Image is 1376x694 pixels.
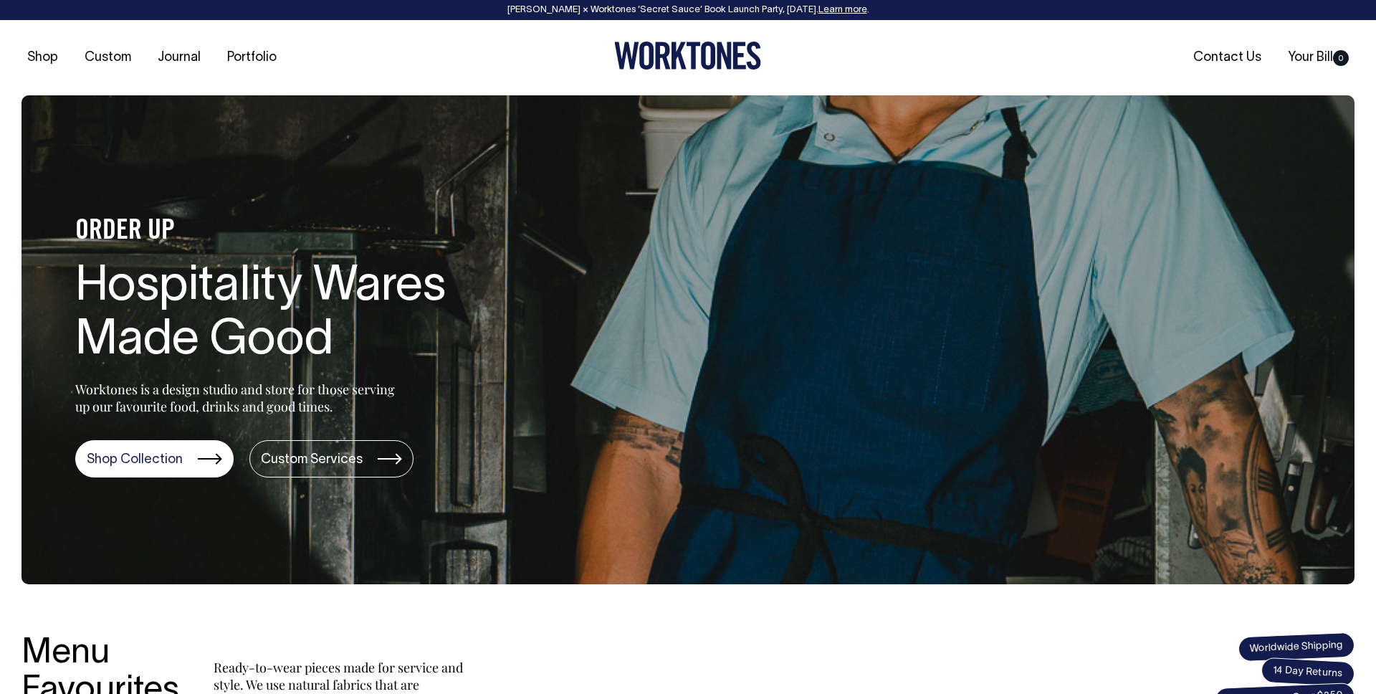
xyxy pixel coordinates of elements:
p: Worktones is a design studio and store for those serving up our favourite food, drinks and good t... [75,381,401,415]
span: 0 [1333,50,1349,66]
a: Custom Services [249,440,414,477]
a: Portfolio [221,46,282,70]
h1: Hospitality Wares Made Good [75,261,534,369]
span: Worldwide Shipping [1238,632,1354,662]
a: Custom [79,46,137,70]
a: Journal [152,46,206,70]
a: Your Bill0 [1282,46,1354,70]
div: [PERSON_NAME] × Worktones ‘Secret Sauce’ Book Launch Party, [DATE]. . [14,5,1362,15]
a: Contact Us [1188,46,1267,70]
h4: ORDER UP [75,217,534,247]
span: 14 Day Returns [1261,657,1355,688]
a: Shop [21,46,64,70]
a: Learn more [818,6,867,14]
a: Shop Collection [75,440,234,477]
